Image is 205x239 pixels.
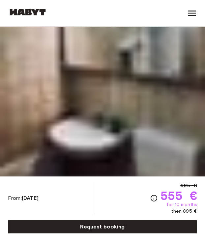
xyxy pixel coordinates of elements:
[8,195,39,202] span: From:
[8,9,47,15] img: Habyt
[171,208,197,215] span: then 695 €
[180,182,197,190] span: 695 €
[22,195,39,201] b: [DATE]
[150,194,158,202] svg: Check cost overview for full price breakdown. Please note that discounts apply to new joiners onl...
[8,220,197,234] a: Request booking
[167,201,197,208] span: for 10 months
[161,190,197,201] span: 555 €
